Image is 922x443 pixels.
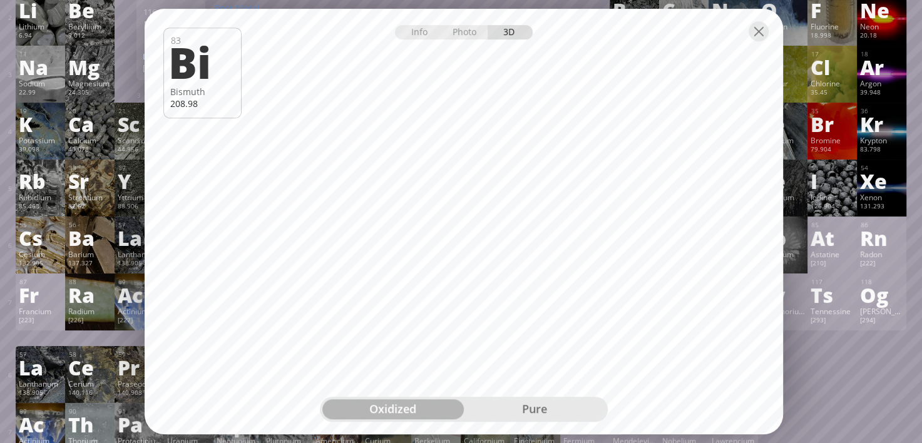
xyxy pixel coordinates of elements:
div: Ce [68,357,111,377]
div: Cl [811,57,854,77]
div: 6.94 [19,31,62,41]
div: Lv [142,23,198,43]
div: Bk [414,414,458,434]
div: 21 [118,107,161,115]
div: Beryllium [68,21,111,31]
div: Krypton [860,135,903,145]
div: 88.906 [118,202,161,212]
div: 40.078 [68,145,111,155]
div: Np [217,414,260,434]
div: Photo [443,25,488,39]
div: Am [315,414,359,434]
div: 138.905 [118,259,161,269]
div: 137.327 [68,259,111,269]
div: Livermorium [143,51,199,62]
div: Fr [19,285,62,305]
div: Scandium [118,135,161,145]
div: Ar [860,57,903,77]
div: 117 [811,278,854,286]
div: 126.904 [811,202,854,212]
div: 24.305 [68,88,111,98]
div: 38 [69,164,111,172]
div: Potassium [19,135,62,145]
div: Xe [860,171,903,191]
div: At [811,228,854,248]
div: 87 [19,278,62,286]
div: Ra [68,285,111,305]
div: Md [613,414,656,434]
div: 90 [69,407,111,415]
div: Francium [19,306,62,316]
div: 18.998 [811,31,854,41]
div: 12 [69,50,111,58]
div: Lr [712,414,755,434]
div: 22.99 [19,88,62,98]
div: 57 [118,221,161,229]
div: Pr [118,357,161,377]
div: 89 [19,407,62,415]
div: Cf [464,414,507,434]
div: Yttrium [118,192,161,202]
div: Tennessine [811,306,854,316]
div: Praseodymium [118,379,161,389]
div: Ts [811,285,854,305]
div: 88 [69,278,111,286]
div: 56 [69,221,111,229]
div: 85 [811,221,854,229]
div: 18 [861,50,903,58]
div: [293] [143,63,199,73]
div: pure [464,399,605,419]
div: 57 [19,350,62,359]
div: Astatine [811,249,854,259]
div: [PERSON_NAME] [860,306,903,316]
div: 44.956 [118,145,161,155]
div: 19 [19,107,62,115]
div: Poor Metal [215,2,340,14]
div: Cesium [19,249,62,259]
div: [210] [811,259,854,269]
div: Argon [860,78,903,88]
div: Pa [118,414,161,434]
div: Na [19,57,62,77]
div: Ca [68,114,111,134]
div: Bismuth [170,86,235,98]
div: Chlorine [811,78,854,88]
div: Rubidium [19,192,62,202]
div: 118 [861,278,903,286]
div: U [167,414,210,434]
div: Strontium [68,192,111,202]
div: Ac [118,285,161,305]
div: 208.98 [170,98,235,109]
div: 58 [69,350,111,359]
div: 59 [118,350,161,359]
div: 52 [762,164,804,172]
div: Lithium [19,21,62,31]
div: 89 [118,278,161,286]
div: Magnesium [68,78,111,88]
div: 34 [762,107,804,115]
div: Fluorine [811,21,854,31]
div: 35 [811,107,854,115]
div: [293] [811,316,854,326]
div: 86 [861,221,903,229]
div: Sr [68,171,111,191]
div: Y [118,171,161,191]
div: La [19,357,62,377]
div: Pu [266,414,309,434]
div: [227] [118,316,161,326]
div: 35.45 [811,88,854,98]
div: Rn [860,228,903,248]
div: [222] [860,259,903,269]
div: oxidized [322,399,464,419]
div: Kr [860,114,903,134]
div: 85.468 [19,202,62,212]
div: 79.904 [811,145,854,155]
div: Mg [68,57,111,77]
div: 11 [19,50,62,58]
div: 55 [19,221,62,229]
div: Actinium [118,306,161,316]
div: 20 [69,107,111,115]
div: Barium [68,249,111,259]
div: Ac [19,414,62,434]
div: 16 [762,50,804,58]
